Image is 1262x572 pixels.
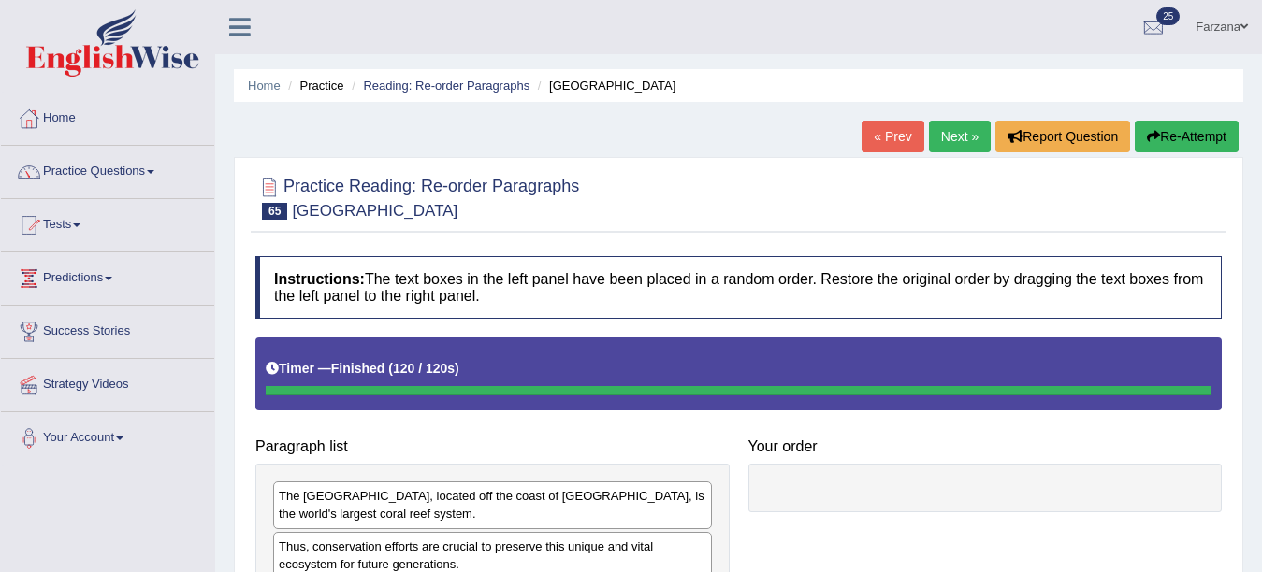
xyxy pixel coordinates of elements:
a: Strategy Videos [1,359,214,406]
li: Practice [283,77,343,94]
b: 120 / 120s [393,361,455,376]
a: Next » [929,121,991,152]
span: 25 [1156,7,1180,25]
h2: Practice Reading: Re-order Paragraphs [255,173,579,220]
a: Tests [1,199,214,246]
b: ( [388,361,393,376]
a: Home [1,93,214,139]
button: Re-Attempt [1135,121,1239,152]
b: ) [455,361,459,376]
h4: Paragraph list [255,438,730,455]
small: [GEOGRAPHIC_DATA] [292,202,457,220]
h4: Your order [748,438,1223,455]
h4: The text boxes in the left panel have been placed in a random order. Restore the original order b... [255,256,1222,319]
a: Predictions [1,252,214,299]
button: Report Question [995,121,1130,152]
li: [GEOGRAPHIC_DATA] [533,77,676,94]
b: Finished [331,361,385,376]
span: 65 [262,203,287,220]
a: Your Account [1,412,214,459]
a: Reading: Re-order Paragraphs [363,79,529,93]
h5: Timer — [266,362,459,376]
a: Home [248,79,281,93]
b: Instructions: [274,271,365,287]
a: Practice Questions [1,146,214,193]
a: « Prev [862,121,923,152]
div: The [GEOGRAPHIC_DATA], located off the coast of [GEOGRAPHIC_DATA], is the world's largest coral r... [273,481,712,528]
a: Success Stories [1,306,214,352]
